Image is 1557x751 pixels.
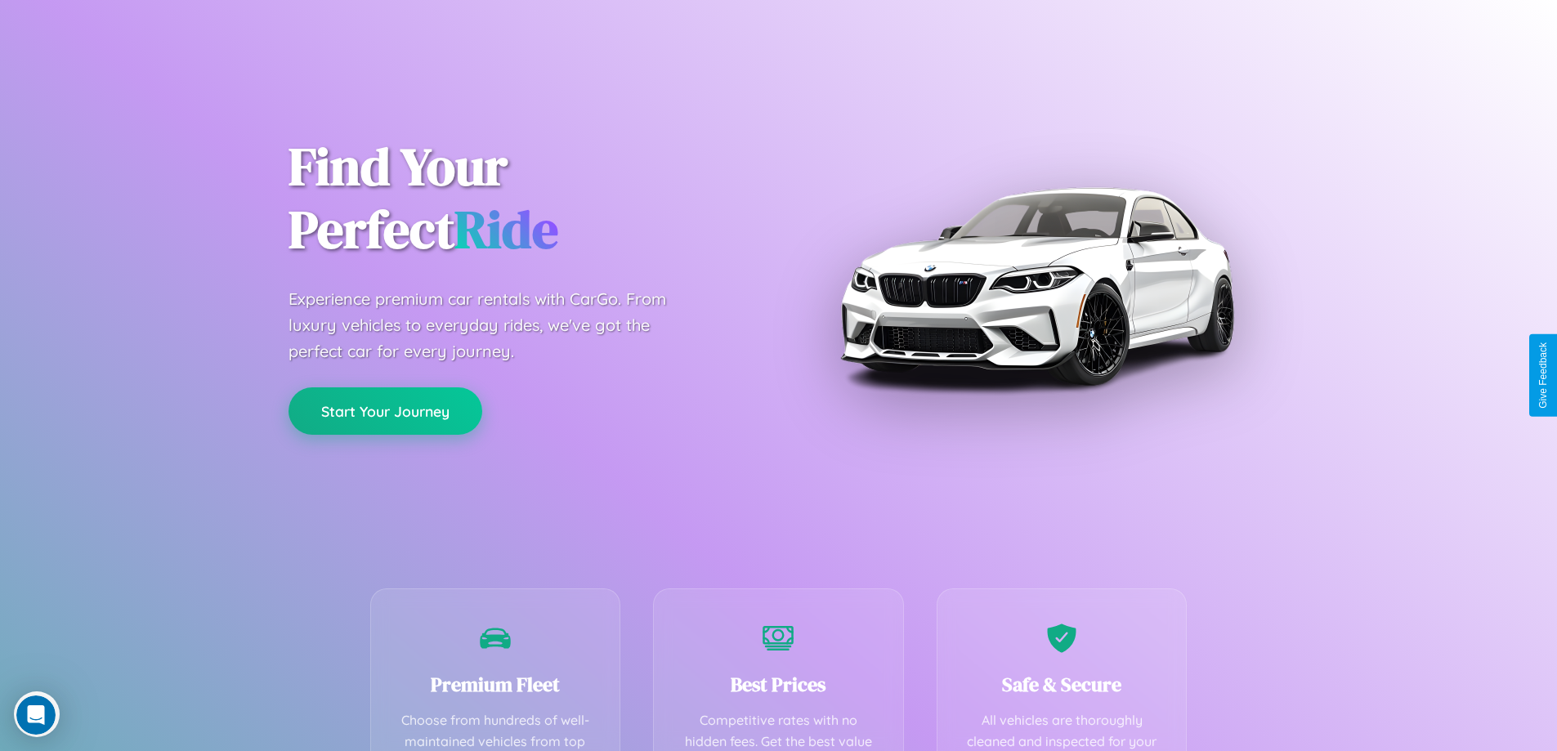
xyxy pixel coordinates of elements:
iframe: Intercom live chat discovery launcher [14,691,60,737]
h3: Premium Fleet [396,671,596,698]
h3: Best Prices [678,671,879,698]
span: Ride [454,194,558,265]
h1: Find Your Perfect [289,136,754,262]
button: Start Your Journey [289,387,482,435]
img: Premium BMW car rental vehicle [832,82,1241,490]
p: Experience premium car rentals with CarGo. From luxury vehicles to everyday rides, we've got the ... [289,286,697,364]
h3: Safe & Secure [962,671,1162,698]
iframe: Intercom live chat [16,695,56,735]
div: Give Feedback [1537,342,1549,409]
